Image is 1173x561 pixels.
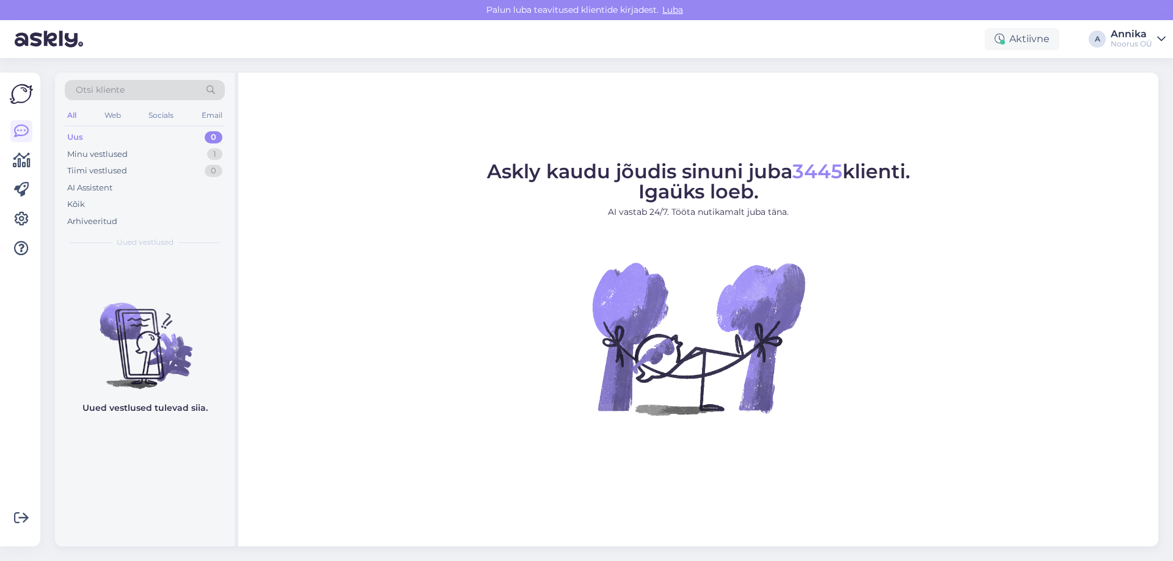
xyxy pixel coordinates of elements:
[67,148,128,161] div: Minu vestlused
[792,159,842,183] span: 3445
[487,159,910,203] span: Askly kaudu jõudis sinuni juba klienti. Igaüks loeb.
[1089,31,1106,48] div: A
[205,131,222,143] div: 0
[82,402,208,414] p: Uued vestlused tulevad siia.
[67,131,83,143] div: Uus
[67,182,112,194] div: AI Assistent
[65,107,79,123] div: All
[1111,39,1152,49] div: Noorus OÜ
[659,4,687,15] span: Luba
[117,237,174,248] span: Uued vestlused
[67,215,117,228] div: Arhiveeritud
[205,165,222,177] div: 0
[985,28,1059,50] div: Aktiivne
[102,107,123,123] div: Web
[55,281,235,391] img: No chats
[1111,29,1166,49] a: AnnikaNoorus OÜ
[588,228,808,448] img: No Chat active
[199,107,225,123] div: Email
[76,84,125,96] span: Otsi kliente
[10,82,33,106] img: Askly Logo
[487,206,910,219] p: AI vastab 24/7. Tööta nutikamalt juba täna.
[1111,29,1152,39] div: Annika
[67,165,127,177] div: Tiimi vestlused
[67,198,85,211] div: Kõik
[207,148,222,161] div: 1
[146,107,176,123] div: Socials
